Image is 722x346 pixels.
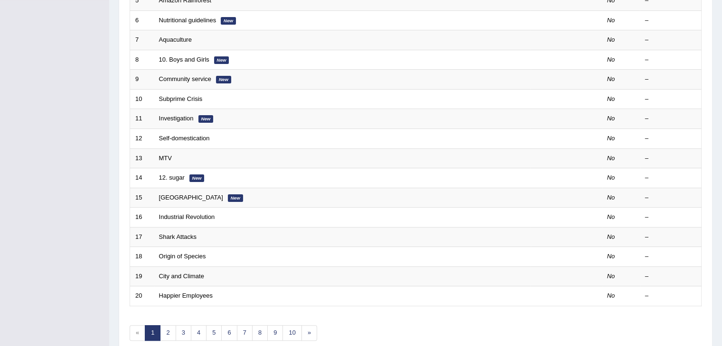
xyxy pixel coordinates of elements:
em: No [607,135,615,142]
td: 6 [130,10,154,30]
div: – [645,233,696,242]
td: 20 [130,286,154,306]
div: – [645,114,696,123]
a: Happier Employees [159,292,213,299]
em: New [221,17,236,25]
td: 8 [130,50,154,70]
div: – [645,173,696,182]
td: 7 [130,30,154,50]
div: – [645,291,696,300]
em: No [607,194,615,201]
em: No [607,213,615,220]
div: – [645,16,696,25]
a: 4 [191,325,206,341]
em: New [189,174,205,182]
a: Investigation [159,115,194,122]
a: Origin of Species [159,253,206,260]
em: New [214,56,229,64]
a: 7 [237,325,253,341]
td: 16 [130,208,154,228]
em: No [607,253,615,260]
em: No [607,292,615,299]
a: 5 [206,325,222,341]
em: New [228,194,243,202]
a: 10. Boys and Girls [159,56,209,63]
td: 18 [130,247,154,267]
div: – [645,272,696,281]
div: – [645,75,696,84]
em: No [607,155,615,162]
td: 9 [130,70,154,90]
em: No [607,174,615,181]
a: 8 [252,325,268,341]
a: Aquaculture [159,36,192,43]
a: [GEOGRAPHIC_DATA] [159,194,223,201]
div: – [645,193,696,202]
a: 2 [160,325,176,341]
td: 11 [130,109,154,129]
td: 17 [130,227,154,247]
em: No [607,17,615,24]
em: No [607,75,615,82]
em: No [607,233,615,240]
a: 9 [267,325,283,341]
td: 19 [130,266,154,286]
td: 15 [130,188,154,208]
td: 13 [130,148,154,168]
a: 3 [176,325,191,341]
div: – [645,252,696,261]
em: New [198,115,214,123]
div: – [645,213,696,222]
td: 14 [130,168,154,188]
a: Subprime Crisis [159,95,203,102]
div: – [645,95,696,104]
em: No [607,115,615,122]
div: – [645,134,696,143]
a: Shark Attacks [159,233,197,240]
a: » [301,325,317,341]
td: 12 [130,128,154,148]
a: Self-domestication [159,135,210,142]
div: – [645,36,696,45]
a: MTV [159,155,172,162]
em: No [607,273,615,280]
a: 10 [282,325,301,341]
a: 12. sugar [159,174,185,181]
span: « [130,325,145,341]
a: Industrial Revolution [159,213,215,220]
div: – [645,55,696,64]
em: No [607,95,615,102]
em: No [607,56,615,63]
td: 10 [130,89,154,109]
em: No [607,36,615,43]
a: Community service [159,75,212,82]
em: New [216,76,231,83]
a: City and Climate [159,273,204,280]
a: 1 [145,325,160,341]
div: – [645,154,696,163]
a: 6 [221,325,237,341]
a: Nutritional guidelines [159,17,216,24]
